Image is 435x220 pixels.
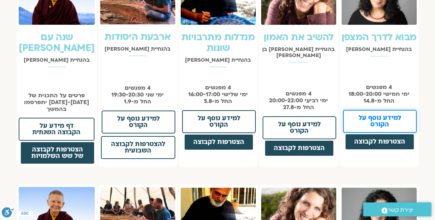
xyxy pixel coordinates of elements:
[20,141,94,164] a: הצטרפות לקבוצה של שש השלמויות
[341,31,416,44] a: מבוא לדרך המצפן
[19,31,94,55] a: שנה עם [PERSON_NAME]
[352,115,407,128] span: למידע נוסף על הקורס
[28,123,85,136] span: דף מידע על הקבוצה השנתית
[102,111,175,134] a: למידע נוסף על הקורס
[111,116,166,128] span: למידע נוסף על הקורס
[264,31,334,44] a: להשיב את האמון
[101,136,175,159] a: להצטרפות לקבוצה השבועית
[182,110,256,133] a: למידע נוסף על הקורס
[261,46,336,58] h2: בהנחיית [PERSON_NAME] בן [PERSON_NAME]
[263,116,336,139] a: למידע נוסף על הקורס
[388,205,413,215] span: יצירת קשר
[363,202,431,216] a: יצירת קשר
[184,134,254,150] a: הצטרפות לקבוצה
[345,134,415,150] a: הצטרפות לקבוצה
[274,145,325,151] span: הצטרפות לקבוצה
[264,140,334,156] a: הצטרפות לקבוצה
[181,84,256,105] p: 4 מפגשים ימי שלישי 16:00-17:00 החל מ-5.8
[19,57,94,63] h2: בהנחיית [PERSON_NAME]
[29,146,85,159] span: הצטרפות לקבוצה של שש השלמויות
[272,121,327,134] span: למידע נוסף על הקורס
[110,141,166,154] span: להצטרפות לקבוצה השבועית
[181,57,256,63] h2: בהנחיית [PERSON_NAME]
[19,118,94,141] a: דף מידע על הקבוצה השנתית
[354,139,405,145] span: הצטרפות לקבוצה
[105,31,170,43] a: ארבעת היסודות
[191,115,246,128] span: למידע נוסף על הקורס
[181,31,255,55] a: מנדלות מתרבויות שונות
[343,110,417,133] a: למידע נוסף על הקורס
[193,139,244,145] span: הצטרפות לקבוצה
[342,84,417,104] p: 4 מפגשים ימי חמישי 18:00-20:00 החל מ-14.8
[342,46,417,52] h2: בהנחיית [PERSON_NAME]
[19,92,94,113] p: פרטים על התכנית של [DATE]-[DATE] יתפרסמו בהמשך
[261,90,336,111] p: 4 מפגשים ימי רביעי 20:00-22:00 החל מ-27.8
[100,46,175,52] h2: בהנחיית [PERSON_NAME]
[100,85,175,105] p: 4 מפגשים ימי שני 19:30-20:30 החל מ-1.9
